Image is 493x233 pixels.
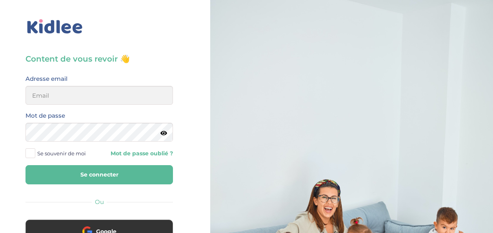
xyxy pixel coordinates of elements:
h3: Content de vous revoir 👋 [25,53,173,64]
a: Mot de passe oublié ? [105,150,173,157]
label: Adresse email [25,74,67,84]
img: logo_kidlee_bleu [25,18,84,36]
span: Ou [95,198,104,206]
input: Email [25,86,173,105]
span: Se souvenir de moi [37,148,86,158]
button: Se connecter [25,165,173,184]
label: Mot de passe [25,111,65,121]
